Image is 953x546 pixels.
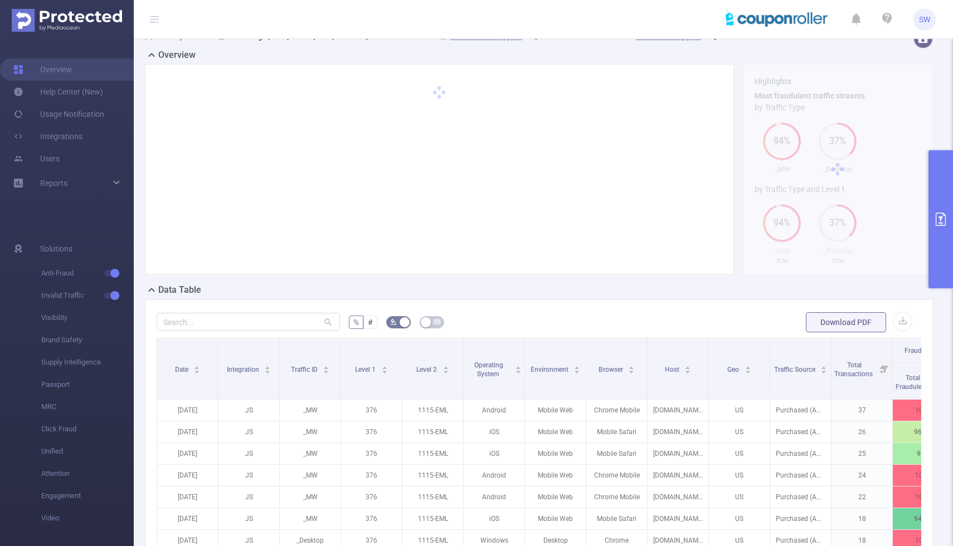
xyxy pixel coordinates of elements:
span: Supply Intelligence [41,351,134,373]
p: _MW [280,465,341,486]
span: Total Fraudulent [896,374,930,391]
i: icon: caret-down [629,369,635,372]
i: icon: caret-up [574,365,580,368]
i: icon: bg-colors [390,318,397,325]
span: Visibility [41,307,134,329]
div: Sort [264,365,271,371]
div: Sort [443,365,449,371]
i: icon: caret-down [194,369,200,372]
p: Purchased (Affiliate) [770,400,831,421]
p: 1115-EML [402,421,463,442]
i: icon: caret-up [685,365,691,368]
i: icon: caret-down [516,369,522,372]
div: Sort [820,365,827,371]
p: 376 [341,465,402,486]
p: 376 [341,443,402,464]
span: MRC [41,396,134,418]
div: Sort [684,365,691,371]
i: icon: caret-down [265,369,271,372]
p: [DOMAIN_NAME] [648,400,708,421]
p: Purchased (Affiliate) [770,465,831,486]
p: _MW [280,421,341,442]
div: Sort [628,365,635,371]
span: Brand Safety [41,329,134,351]
span: Anti-Fraud [41,262,134,284]
p: Android [464,465,524,486]
span: Video [41,507,134,529]
span: Engagement [41,485,134,507]
img: Protected Media [12,9,122,32]
h2: Overview [158,48,196,62]
a: Usage Notification [13,103,104,125]
span: Host [665,366,681,373]
span: Unified [41,440,134,463]
p: 1115-EML [402,486,463,508]
p: _MW [280,400,341,421]
span: Attention [41,463,134,485]
span: Reports [40,179,67,188]
a: Integrations [13,125,82,147]
i: icon: caret-up [265,365,271,368]
p: JS [218,400,279,421]
p: [DOMAIN_NAME] [648,486,708,508]
p: Mobile Web [525,486,586,508]
p: Chrome Mobile [586,465,647,486]
p: 376 [341,400,402,421]
i: icon: caret-up [745,365,751,368]
span: Environment [531,366,570,373]
p: JS [218,465,279,486]
p: Chrome Mobile [586,486,647,508]
i: icon: caret-up [323,365,329,368]
p: Mobile Safari [586,443,647,464]
p: US [709,486,770,508]
span: Invalid Traffic [41,284,134,307]
div: Sort [515,365,522,371]
i: Filter menu [877,338,892,399]
p: JS [218,421,279,442]
span: Fraudulent [905,347,937,355]
p: Mobile Safari [586,508,647,529]
p: 376 [341,421,402,442]
span: Traffic Source [774,366,817,373]
p: 25 [832,443,892,464]
i: icon: caret-down [323,369,329,372]
p: Mobile Web [525,508,586,529]
div: Sort [193,365,200,371]
p: US [709,400,770,421]
p: [DATE] [157,443,218,464]
i: icon: caret-down [381,369,387,372]
input: Search... [157,313,340,331]
span: Passport [41,373,134,396]
p: [DATE] [157,486,218,508]
i: icon: caret-up [821,365,827,368]
h2: Data Table [158,283,201,297]
p: Mobile Safari [586,421,647,442]
p: 37 [832,400,892,421]
p: [DOMAIN_NAME] [648,421,708,442]
p: Android [464,400,524,421]
i: icon: table [434,318,440,325]
span: Geo [727,366,741,373]
p: iOS [464,508,524,529]
p: 22 [832,486,892,508]
span: Level 1 [355,366,377,373]
p: Purchased (Affiliate) [770,486,831,508]
p: [DATE] [157,508,218,529]
p: Mobile Web [525,421,586,442]
a: Users [13,147,60,170]
p: Mobile Web [525,443,586,464]
p: JS [218,486,279,508]
p: _MW [280,508,341,529]
p: Purchased (Affiliate) [770,508,831,529]
span: Date [175,366,190,373]
i: icon: caret-up [443,365,449,368]
span: Traffic ID [291,366,319,373]
span: Level 2 [416,366,439,373]
div: Sort [323,365,329,371]
p: US [709,508,770,529]
p: Purchased (Affiliate) [770,443,831,464]
p: [DATE] [157,421,218,442]
p: JS [218,443,279,464]
i: icon: caret-down [443,369,449,372]
p: Android [464,486,524,508]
